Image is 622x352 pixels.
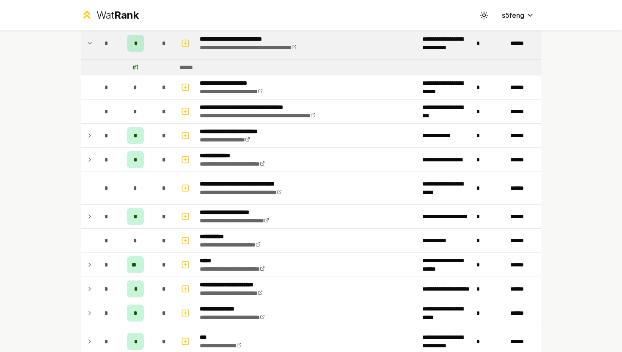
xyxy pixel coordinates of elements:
div: Wat [96,8,139,22]
span: s5feng [502,10,524,20]
button: s5feng [495,8,541,23]
div: # 1 [132,63,138,72]
a: WatRank [81,8,139,22]
span: Rank [114,9,139,21]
